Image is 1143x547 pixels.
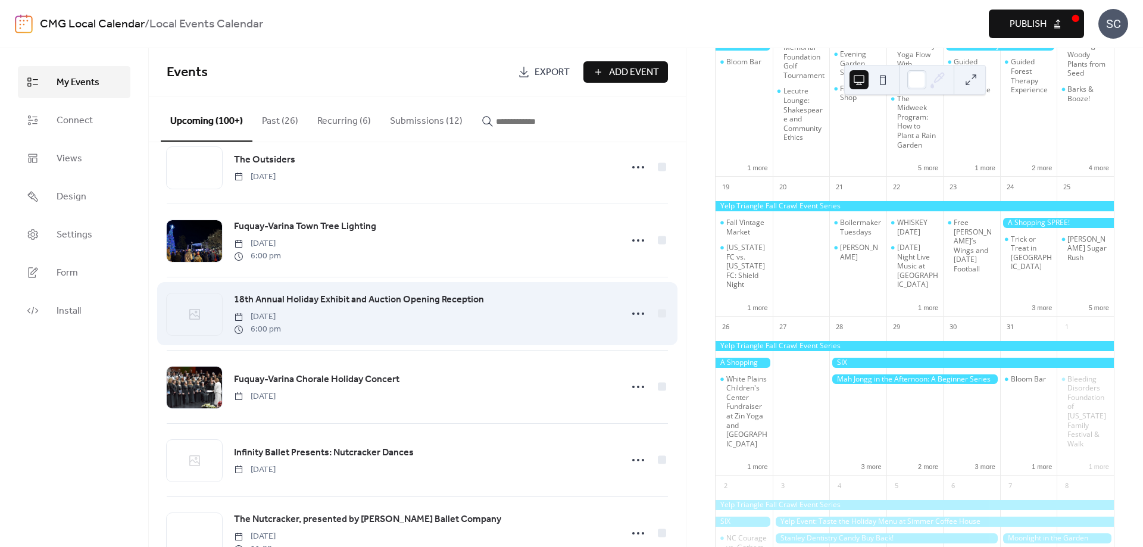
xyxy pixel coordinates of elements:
[726,243,768,289] div: [US_STATE] FC vs. [US_STATE] FC: Shield Night
[954,218,995,274] div: Free [PERSON_NAME]’s Wings and [DATE] Football
[234,219,376,235] a: Fuquay-Varina Town Tree Lighting
[1067,235,1109,262] div: [PERSON_NAME] Sugar Rush
[1057,85,1114,103] div: Barks & Booze!
[913,302,943,312] button: 1 more
[1004,479,1017,492] div: 7
[57,304,81,318] span: Install
[719,320,732,333] div: 26
[773,533,1000,543] div: Stanley Dentistry Candy Buy Back!
[1084,461,1114,471] button: 1 more
[234,237,281,250] span: [DATE]
[234,293,484,307] span: 18th Annual Holiday Exhibit and Auction Opening Reception
[890,320,903,333] div: 29
[57,152,82,166] span: Views
[149,13,263,36] b: Local Events Calendar
[716,500,1114,510] div: Yelp Triangle Fall Crawl Event Series
[234,373,399,387] span: Fuquay-Varina Chorale Holiday Concert
[1060,479,1073,492] div: 8
[609,65,659,80] span: Add Event
[1011,374,1046,384] div: Bloom Bar
[57,190,86,204] span: Design
[773,86,830,142] div: Lecutre Lounge: Shakespeare and Community Ethics
[1004,320,1017,333] div: 31
[167,60,208,86] span: Events
[897,218,939,236] div: WHISKEY [DATE]
[943,218,1000,274] div: Free Gussie’s Wings and Thursday Football
[1000,218,1114,228] div: A Shopping SPREE!
[57,266,78,280] span: Form
[1057,41,1114,78] div: Growing Woody Plants from Seed
[234,512,501,527] a: The Nutcracker, presented by [PERSON_NAME] Ballet Company
[716,57,773,67] div: Bloom Bar
[1027,162,1057,172] button: 2 more
[783,24,825,80] div: 2nd Annual D.O. Memorial Foundation Golf Tournament
[913,461,943,471] button: 2 more
[234,372,399,387] a: Fuquay-Varina Chorale Holiday Concert
[829,243,886,261] div: Diana Ross
[897,94,939,150] div: The Midweek Program: How to Plant a Rain Garden
[897,41,939,87] div: Community Yoga Flow With Corepower Yoga
[783,86,825,142] div: Lecutre Lounge: Shakespeare and Community Ethics
[57,114,93,128] span: Connect
[252,96,308,140] button: Past (26)
[1084,162,1114,172] button: 4 more
[719,479,732,492] div: 2
[776,180,789,193] div: 20
[40,13,145,36] a: CMG Local Calendar
[742,162,772,172] button: 1 more
[773,517,1114,527] div: Yelp Event: Taste the Holiday Menu at Simmer Coffee House
[1067,41,1109,78] div: Growing Woody Plants from Seed
[234,530,285,543] span: [DATE]
[1067,374,1109,449] div: Bleeding Disorders Foundation of [US_STATE] Family Festival & Walk
[716,358,773,368] div: A Shopping SPREE!
[1004,180,1017,193] div: 24
[886,41,944,87] div: Community Yoga Flow With Corepower Yoga
[726,218,768,236] div: Fall Vintage Market
[234,292,484,308] a: 18th Annual Holiday Exhibit and Auction Opening Reception
[1011,57,1053,94] div: Guided Forest Therapy Experience
[583,61,668,83] button: Add Event
[833,479,846,492] div: 4
[57,76,99,90] span: My Events
[890,479,903,492] div: 5
[1060,320,1073,333] div: 1
[913,162,943,172] button: 5 more
[890,180,903,193] div: 22
[1010,17,1047,32] span: Publish
[947,479,960,492] div: 6
[18,180,130,212] a: Design
[776,479,789,492] div: 3
[726,374,768,449] div: White Plains Children's Center Fundraiser at Zin Yoga and [GEOGRAPHIC_DATA]
[234,323,281,336] span: 6:00 pm
[1000,533,1114,543] div: Moonlight in the Garden
[15,14,33,33] img: logo
[970,461,1000,471] button: 3 more
[1084,302,1114,312] button: 5 more
[234,152,295,168] a: The Outsiders
[1000,235,1057,271] div: Trick or Treat in Downtown
[1057,235,1114,262] div: Amberly Sugar Rush
[970,162,1000,172] button: 1 more
[726,57,761,67] div: Bloom Bar
[380,96,472,140] button: Submissions (12)
[1000,57,1057,94] div: Guided Forest Therapy Experience
[716,218,773,236] div: Fall Vintage Market
[509,61,579,83] a: Export
[145,13,149,36] b: /
[856,461,886,471] button: 3 more
[1057,374,1114,449] div: Bleeding Disorders Foundation of North Carolina Family Festival & Walk
[829,49,886,77] div: Evening Garden Stroll
[716,201,1114,211] div: Yelp Triangle Fall Crawl Event Series
[886,218,944,236] div: WHISKEY WEDNESDAY
[954,57,995,94] div: Guided Forest Therapy Experience
[1060,180,1073,193] div: 25
[719,180,732,193] div: 19
[234,171,276,183] span: [DATE]
[840,243,882,261] div: [PERSON_NAME]
[886,243,944,289] div: Wednesday Night Live Music at Vidrio
[943,57,1000,94] div: Guided Forest Therapy Experience
[57,228,92,242] span: Settings
[234,220,376,234] span: Fuquay-Varina Town Tree Lighting
[1011,235,1053,271] div: Trick or Treat in [GEOGRAPHIC_DATA]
